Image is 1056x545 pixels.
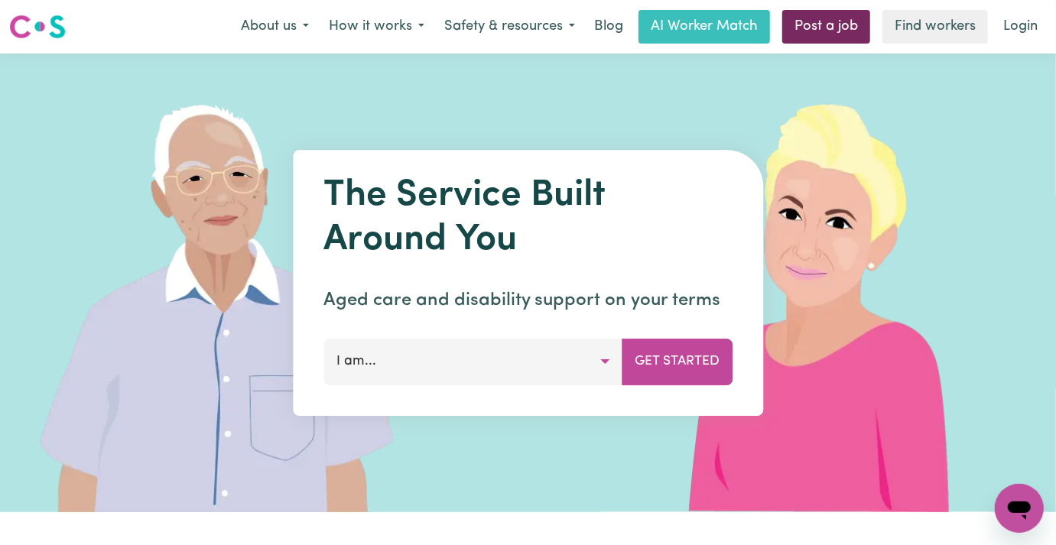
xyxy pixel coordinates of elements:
[434,11,585,43] button: Safety & resources
[319,11,434,43] button: How it works
[323,287,733,314] p: Aged care and disability support on your terms
[882,10,988,44] a: Find workers
[638,10,770,44] a: AI Worker Match
[9,9,66,44] a: Careseekers logo
[622,339,733,384] button: Get Started
[9,13,66,41] img: Careseekers logo
[994,10,1047,44] a: Login
[782,10,870,44] a: Post a job
[231,11,319,43] button: About us
[585,10,632,44] a: Blog
[995,484,1044,533] iframe: Button to launch messaging window
[323,339,622,384] button: I am...
[323,174,733,262] h1: The Service Built Around You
